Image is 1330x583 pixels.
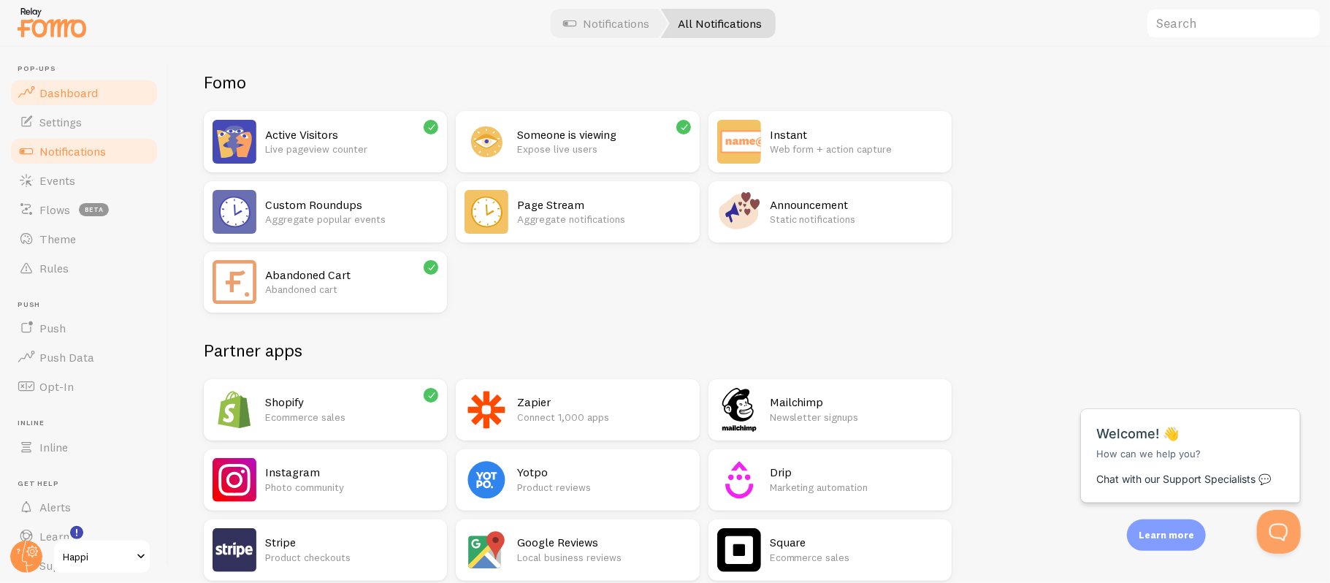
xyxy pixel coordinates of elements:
[770,197,943,213] h2: Announcement
[204,71,952,94] h2: Fomo
[39,144,106,159] span: Notifications
[465,458,508,502] img: Yotpo
[39,261,69,275] span: Rules
[770,480,943,495] p: Marketing automation
[717,458,761,502] img: Drip
[18,300,159,310] span: Push
[1257,510,1301,554] iframe: Help Scout Beacon - Open
[213,388,256,432] img: Shopify
[213,260,256,304] img: Abandoned Cart
[213,458,256,502] img: Instagram
[39,500,71,514] span: Alerts
[204,339,952,362] h2: Partner apps
[265,282,438,297] p: Abandoned cart
[717,190,761,234] img: Announcement
[265,142,438,156] p: Live pageview counter
[1127,519,1206,551] div: Learn more
[265,465,438,480] h2: Instagram
[9,343,159,372] a: Push Data
[717,528,761,572] img: Square
[63,548,132,565] span: Happi
[517,480,690,495] p: Product reviews
[465,388,508,432] img: Zapier
[39,232,76,246] span: Theme
[53,539,151,574] a: Happi
[39,350,94,365] span: Push Data
[213,528,256,572] img: Stripe
[213,120,256,164] img: Active Visitors
[15,4,88,41] img: fomo-relay-logo-orange.svg
[770,395,943,410] h2: Mailchimp
[517,212,690,226] p: Aggregate notifications
[265,127,438,142] h2: Active Visitors
[517,197,690,213] h2: Page Stream
[265,535,438,550] h2: Stripe
[770,410,943,424] p: Newsletter signups
[39,379,74,394] span: Opt-In
[1139,528,1194,542] p: Learn more
[9,224,159,254] a: Theme
[517,410,690,424] p: Connect 1,000 apps
[18,419,159,428] span: Inline
[213,190,256,234] img: Custom Roundups
[465,528,508,572] img: Google Reviews
[9,195,159,224] a: Flows beta
[265,480,438,495] p: Photo community
[770,142,943,156] p: Web form + action capture
[39,440,68,454] span: Inline
[9,78,159,107] a: Dashboard
[770,127,943,142] h2: Instant
[70,526,83,539] svg: <p>Watch New Feature Tutorials!</p>
[39,115,82,129] span: Settings
[9,166,159,195] a: Events
[265,267,438,283] h2: Abandoned Cart
[465,120,508,164] img: Someone is viewing
[265,410,438,424] p: Ecommerce sales
[517,535,690,550] h2: Google Reviews
[1074,372,1309,510] iframe: Help Scout Beacon - Messages and Notifications
[9,137,159,166] a: Notifications
[9,313,159,343] a: Push
[9,522,159,551] a: Learn
[770,550,943,565] p: Ecommerce sales
[465,190,508,234] img: Page Stream
[770,212,943,226] p: Static notifications
[265,197,438,213] h2: Custom Roundups
[9,372,159,401] a: Opt-In
[39,529,69,544] span: Learn
[517,142,690,156] p: Expose live users
[39,173,75,188] span: Events
[18,479,159,489] span: Get Help
[9,492,159,522] a: Alerts
[770,465,943,480] h2: Drip
[517,127,690,142] h2: Someone is viewing
[9,107,159,137] a: Settings
[265,212,438,226] p: Aggregate popular events
[265,550,438,565] p: Product checkouts
[717,120,761,164] img: Instant
[79,203,109,216] span: beta
[770,535,943,550] h2: Square
[39,202,70,217] span: Flows
[517,550,690,565] p: Local business reviews
[39,321,66,335] span: Push
[18,64,159,74] span: Pop-ups
[39,85,98,100] span: Dashboard
[517,465,690,480] h2: Yotpo
[9,254,159,283] a: Rules
[717,388,761,432] img: Mailchimp
[265,395,438,410] h2: Shopify
[517,395,690,410] h2: Zapier
[9,433,159,462] a: Inline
